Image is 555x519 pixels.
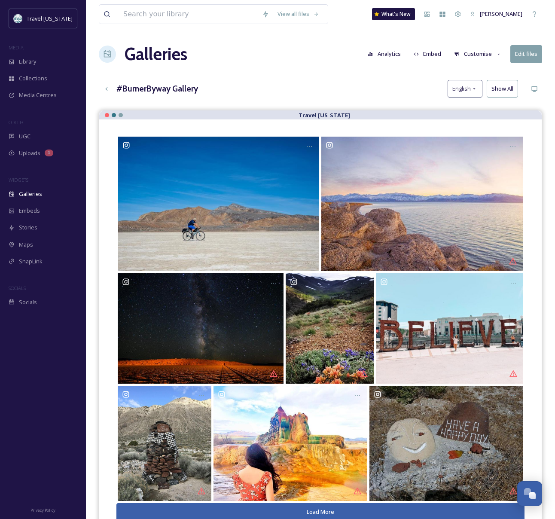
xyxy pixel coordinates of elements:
[363,46,405,62] button: Analytics
[9,177,28,183] span: WIDGETS
[19,74,47,82] span: Collections
[487,80,518,98] button: Show All
[450,46,506,62] button: Customise
[273,6,323,22] a: View all files
[14,14,22,23] img: download.jpeg
[117,137,320,271] a: After a few trip plans didn’t work out tom.m.schroeder and I ended up with bikes in the northern ...
[466,6,527,22] a: [PERSON_NAME]
[45,150,53,156] div: 1
[375,273,525,384] a: Don’t stop believing... hold onto that feeeeelingggg 🎼🎧 . Sometimes we all need a sign to keep on...
[19,149,40,157] span: Uploads
[116,273,284,384] a: Looking forward to returning to the Black Rock Desert for some quality glamping in the middle of ...
[452,85,471,93] span: English
[9,119,27,125] span: COLLECT
[116,82,198,95] h3: #BurnerByway Gallery
[30,507,55,513] span: Privacy Policy
[19,223,37,232] span: Stories
[19,132,30,140] span: UGC
[30,504,55,515] a: Privacy Policy
[19,207,40,215] span: Embeds
[19,241,33,249] span: Maps
[372,8,415,20] a: What's New
[510,45,542,63] button: Edit files
[9,285,26,291] span: SOCIALS
[517,481,542,506] button: Open Chat
[409,46,446,62] button: Embed
[19,58,36,66] span: Library
[212,386,368,501] a: A 3 hr nature walk tour🚶🏻‍♀️all worth it to see this beauty 😮 #travelnevada #sheisnotlost #travel...
[117,386,213,501] a: #ElvisLives! Here he is hanging out on #gururoad. We'll be visiting him on April 28 to clean up h...
[363,46,409,62] a: Analytics
[285,273,375,384] a: Paintbrush and Lupine blooming with our camp behind it in the aspens. It was a cold and wet week ...
[119,5,258,24] input: Search your library
[27,15,73,22] span: Travel [US_STATE]
[9,44,24,51] span: MEDIA
[19,91,57,99] span: Media Centres
[480,10,522,18] span: [PERSON_NAME]
[299,111,350,119] strong: Travel [US_STATE]
[368,386,524,501] a: #GuruRoad restoration is just around the corner! Sign up now to take a trip down #DoobyLane with ...
[125,41,187,67] a: Galleries
[19,298,37,306] span: Socials
[19,190,42,198] span: Galleries
[320,137,524,271] a: Early mornings with @travelnevada & @discovery on Pyramid Lake.
[19,257,43,266] span: SnapLink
